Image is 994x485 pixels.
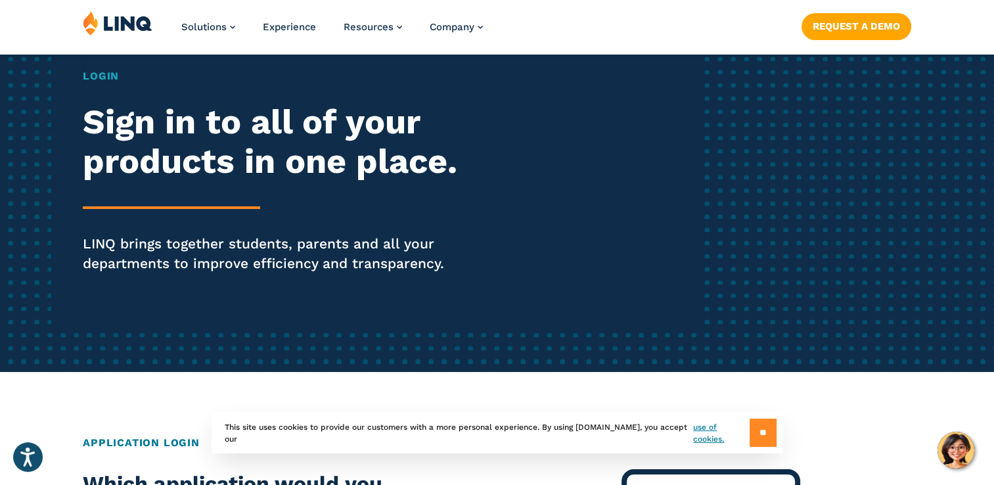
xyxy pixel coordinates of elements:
[83,11,152,35] img: LINQ | K‑12 Software
[430,21,474,33] span: Company
[344,21,402,33] a: Resources
[802,11,911,39] nav: Button Navigation
[181,21,227,33] span: Solutions
[344,21,394,33] span: Resources
[693,421,749,445] a: use of cookies.
[181,11,483,54] nav: Primary Navigation
[802,13,911,39] a: Request a Demo
[83,68,466,84] h1: Login
[83,234,466,273] p: LINQ brings together students, parents and all your departments to improve efficiency and transpa...
[938,432,974,469] button: Hello, have a question? Let’s chat.
[83,103,466,181] h2: Sign in to all of your products in one place.
[212,412,783,453] div: This site uses cookies to provide our customers with a more personal experience. By using [DOMAIN...
[181,21,235,33] a: Solutions
[263,21,316,33] a: Experience
[430,21,483,33] a: Company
